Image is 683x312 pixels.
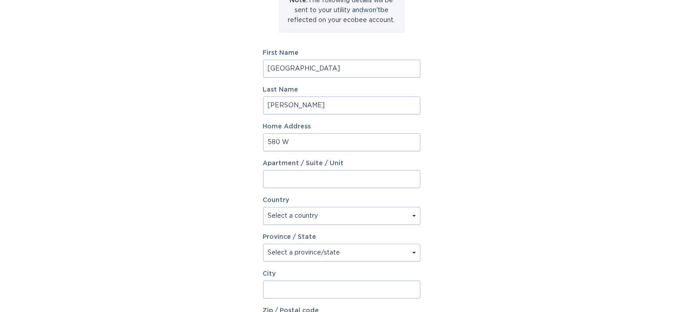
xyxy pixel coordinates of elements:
label: Province / State [263,234,317,240]
label: Country [263,197,290,203]
label: Apartment / Suite / Unit [263,160,420,167]
label: First Name [263,50,420,56]
label: Last Name [263,87,420,93]
label: Home Address [263,123,420,130]
label: City [263,271,420,277]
